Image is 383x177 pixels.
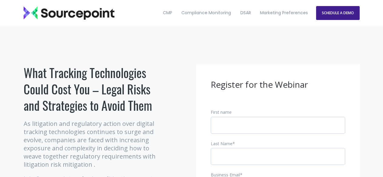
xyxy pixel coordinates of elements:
h1: What Tracking Technologies Could Cost You – Legal Risks and Strategies to Avoid Them [24,64,158,113]
span: First name [211,109,232,115]
span: Last Name [211,141,233,146]
h3: Register for the Webinar [211,79,345,90]
p: As litigation and regulatory action over digital tracking technologies continues to surge and evo... [24,120,158,169]
img: Sourcepoint_logo_black_transparent (2)-2 [24,6,114,20]
a: SCHEDULE A DEMO [316,6,360,20]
